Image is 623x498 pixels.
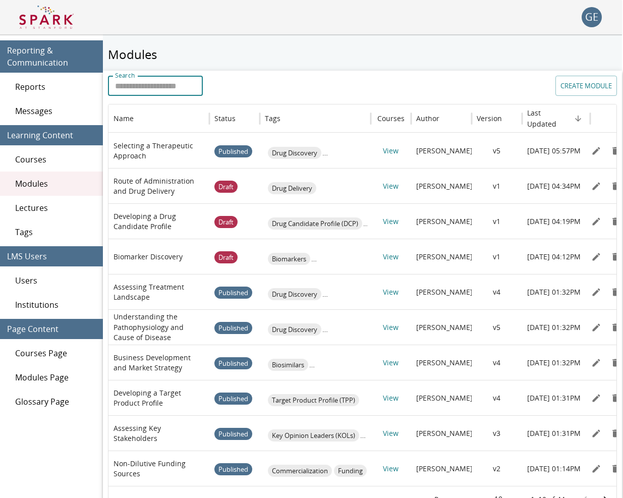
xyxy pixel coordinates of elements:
[7,129,95,141] span: Learning Content
[589,355,604,370] button: Edit
[383,287,399,297] a: View
[15,105,95,117] span: Messages
[416,146,473,156] p: [PERSON_NAME]
[571,112,585,126] button: Sort
[589,249,604,264] button: Edit
[416,287,473,297] p: [PERSON_NAME]
[555,76,617,96] button: Create module
[589,391,604,406] button: Edit
[15,226,95,238] span: Tags
[7,44,95,69] span: Reporting & Communication
[472,345,522,380] div: v4
[114,459,204,479] p: Non-Dilutive Funding Sources
[114,141,204,161] p: Selecting a Therapeutic Approach
[472,133,522,168] div: v5
[472,380,522,415] div: v4
[527,287,581,297] p: [DATE] 01:32PM
[477,114,502,123] div: Version
[527,107,570,130] h6: Last Updated
[608,461,623,476] button: Remove
[591,252,601,262] svg: Edit
[608,391,623,406] button: Remove
[608,249,623,264] button: Remove
[472,168,522,203] div: v1
[265,114,280,123] div: Tags
[214,114,236,123] div: Status
[383,181,399,191] a: View
[114,176,204,196] p: Route of Administration and Drug Delivery
[527,252,581,262] p: [DATE] 04:12PM
[103,46,622,63] h5: Modules
[214,346,252,381] span: Published
[416,428,473,438] p: [PERSON_NAME]
[383,216,399,226] a: View
[135,112,149,126] button: Sort
[237,112,251,126] button: Sort
[214,170,238,204] span: Draft
[527,358,581,368] p: [DATE] 01:32PM
[114,114,134,123] div: Name
[15,81,95,93] span: Reports
[416,114,439,123] div: Author
[610,464,620,474] svg: Remove
[281,112,296,126] button: Sort
[589,214,604,229] button: Edit
[591,216,601,227] svg: Edit
[527,428,581,438] p: [DATE] 01:31PM
[15,274,95,287] span: Users
[610,287,620,297] svg: Remove
[15,347,95,359] span: Courses Page
[416,181,473,191] p: [PERSON_NAME]
[589,426,604,441] button: Edit
[610,146,620,156] svg: Remove
[7,250,95,262] span: LMS Users
[383,252,399,261] a: View
[383,464,399,473] a: View
[610,393,620,403] svg: Remove
[19,5,74,29] img: Logo of SPARK at Stanford
[608,143,623,158] button: Remove
[527,181,581,191] p: [DATE] 04:34PM
[15,371,95,383] span: Modules Page
[383,322,399,332] a: View
[610,252,620,262] svg: Remove
[610,216,620,227] svg: Remove
[115,71,135,80] label: Search
[214,275,252,310] span: Published
[582,7,602,27] button: account of current user
[114,423,204,444] p: Assessing Key Stakeholders
[527,146,581,156] p: [DATE] 05:57PM
[377,114,405,123] div: Courses
[589,320,604,335] button: Edit
[15,153,95,165] span: Courses
[591,464,601,474] svg: Edit
[608,179,623,194] button: Remove
[15,396,95,408] span: Glossary Page
[214,452,252,487] span: Published
[610,322,620,333] svg: Remove
[472,415,522,451] div: v3
[527,322,581,333] p: [DATE] 01:32PM
[610,358,620,368] svg: Remove
[214,205,238,240] span: Draft
[591,146,601,156] svg: Edit
[383,393,399,403] a: View
[114,312,204,342] p: Understanding the Pathophysiology and Cause of Disease
[582,7,602,27] div: GE
[472,274,522,309] div: v4
[214,311,252,346] span: Published
[15,299,95,311] span: Institutions
[114,282,204,302] p: Assessing Treatment Landscape
[589,285,604,300] button: Edit
[608,214,623,229] button: Remove
[7,323,95,335] span: Page Content
[416,216,473,227] p: [PERSON_NAME]
[472,451,522,486] div: v2
[416,322,473,333] p: [PERSON_NAME]
[610,428,620,438] svg: Remove
[589,179,604,194] button: Edit
[591,358,601,368] svg: Edit
[214,417,252,452] span: Published
[416,393,473,403] p: [PERSON_NAME]
[15,202,95,214] span: Lectures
